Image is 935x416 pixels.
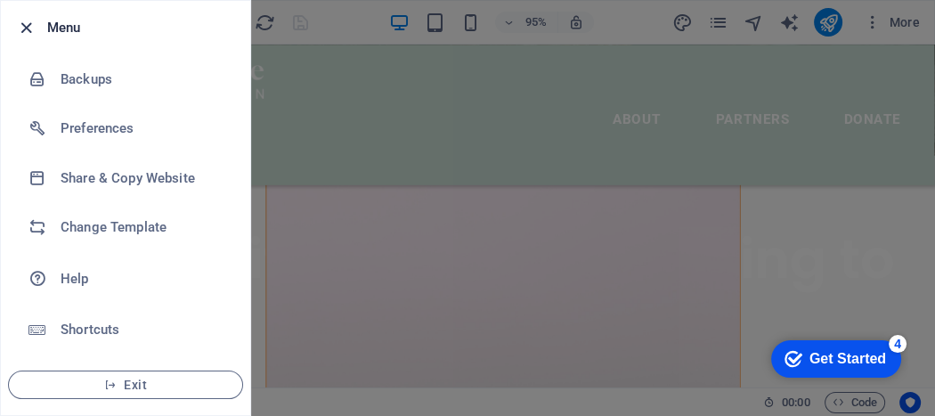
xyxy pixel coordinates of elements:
[61,216,225,238] h6: Change Template
[23,378,228,392] span: Exit
[61,167,225,189] h6: Share & Copy Website
[61,319,225,340] h6: Shortcuts
[61,118,225,139] h6: Preferences
[132,4,150,21] div: 4
[1,252,250,306] a: Help
[61,69,225,90] h6: Backups
[47,17,236,38] h6: Menu
[8,371,243,399] button: Exit
[14,9,144,46] div: Get Started 4 items remaining, 20% complete
[53,20,129,36] div: Get Started
[61,268,225,290] h6: Help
